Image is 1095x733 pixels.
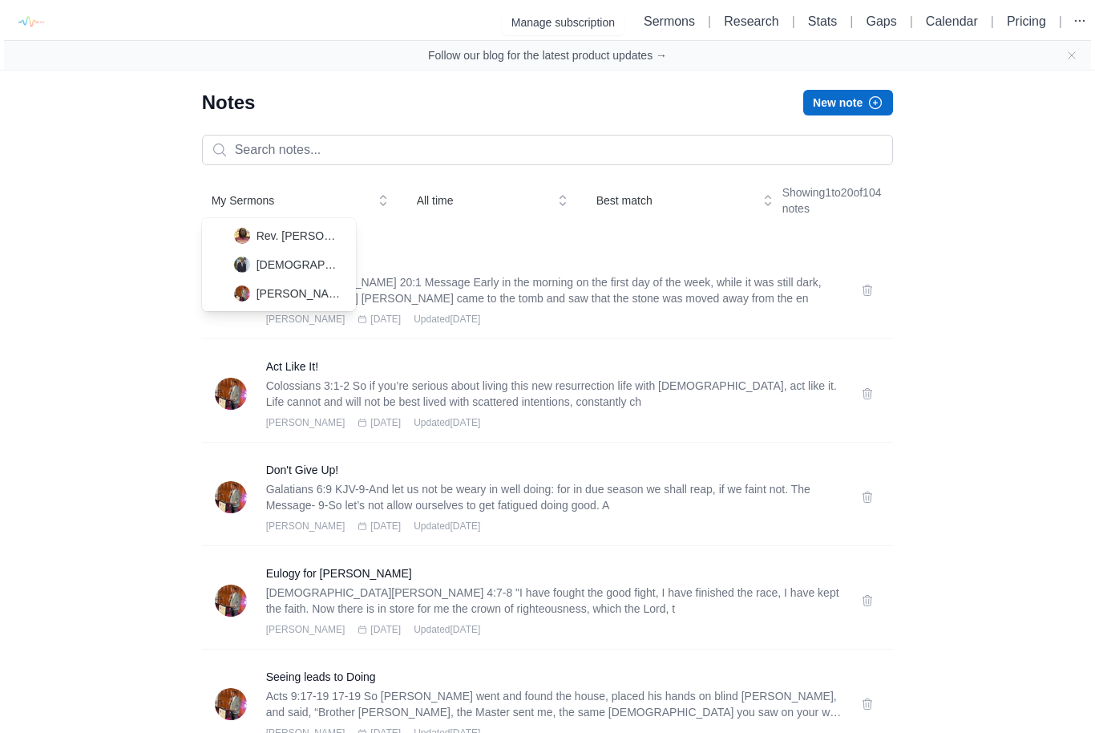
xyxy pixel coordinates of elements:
span: [PERSON_NAME] [PERSON_NAME] [257,286,343,302]
span: Rev. [PERSON_NAME] [257,228,343,244]
img: avatar [234,257,250,273]
div: My Sermons [202,218,356,311]
iframe: Drift Widget Chat Controller [1015,653,1076,714]
img: avatar [234,228,250,244]
img: avatar [234,286,250,302]
button: My Sermons [202,186,398,215]
span: My Sermons [212,192,366,209]
span: [DEMOGRAPHIC_DATA] [PERSON_NAME] [257,257,343,273]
